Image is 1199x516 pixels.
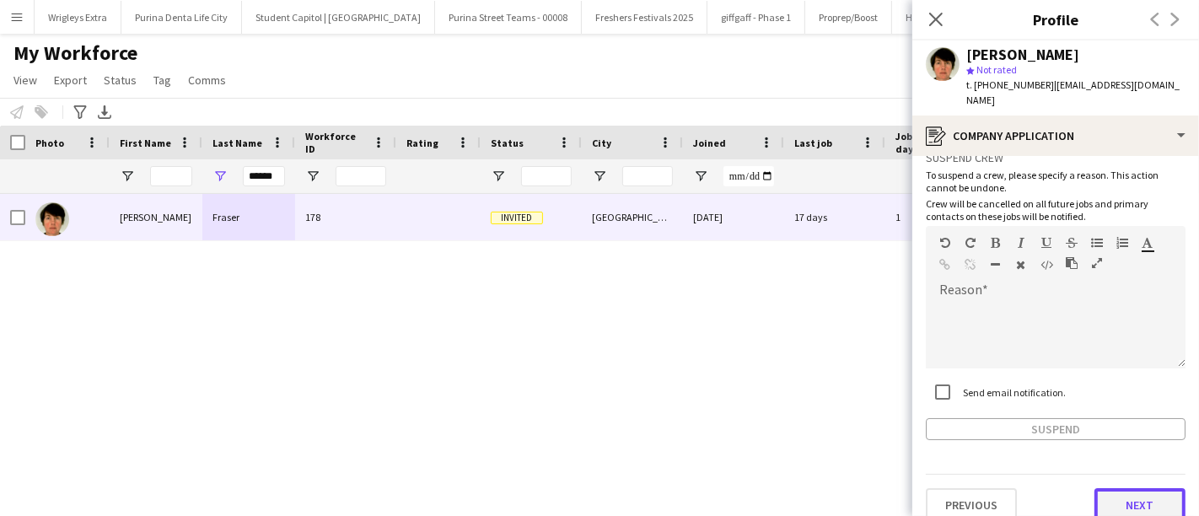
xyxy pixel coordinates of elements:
[202,194,295,240] div: Fraser
[1015,236,1027,250] button: Italic
[990,258,1002,271] button: Horizontal Line
[784,194,885,240] div: 17 days
[990,236,1002,250] button: Bold
[13,40,137,66] span: My Workforce
[35,137,64,149] span: Photo
[521,166,572,186] input: Status Filter Input
[181,69,233,91] a: Comms
[120,169,135,184] button: Open Filter Menu
[97,69,143,91] a: Status
[212,169,228,184] button: Open Filter Menu
[150,166,192,186] input: First Name Filter Input
[153,73,171,88] span: Tag
[7,69,44,91] a: View
[683,194,784,240] div: [DATE]
[1015,258,1027,271] button: Clear Formatting
[892,1,970,34] button: Handshake
[13,73,37,88] span: View
[1066,256,1078,270] button: Paste as plain text
[295,194,396,240] div: 178
[104,73,137,88] span: Status
[212,137,262,149] span: Last Name
[582,1,707,34] button: Freshers Festivals 2025
[976,63,1017,76] span: Not rated
[120,137,171,149] span: First Name
[305,169,320,184] button: Open Filter Menu
[622,166,673,186] input: City Filter Input
[121,1,242,34] button: Purina Denta Life City
[35,202,69,236] img: Jennie Fraser
[912,8,1199,30] h3: Profile
[147,69,178,91] a: Tag
[1066,236,1078,250] button: Strikethrough
[435,1,582,34] button: Purina Street Teams - 00008
[1091,256,1103,270] button: Fullscreen
[491,212,543,224] span: Invited
[885,194,995,240] div: 1
[693,137,726,149] span: Joined
[895,130,965,155] span: Jobs (last 90 days)
[1142,236,1153,250] button: Text Color
[723,166,774,186] input: Joined Filter Input
[1040,258,1052,271] button: HTML Code
[926,169,1186,194] p: To suspend a crew, please specify a reason. This action cannot be undone.
[966,78,1180,106] span: | [EMAIL_ADDRESS][DOMAIN_NAME]
[242,1,435,34] button: Student Capitol | [GEOGRAPHIC_DATA]
[188,73,226,88] span: Comms
[794,137,832,149] span: Last job
[1091,236,1103,250] button: Unordered List
[1116,236,1128,250] button: Ordered List
[1040,236,1052,250] button: Underline
[70,102,90,122] app-action-btn: Advanced filters
[110,194,202,240] div: [PERSON_NAME]
[592,169,607,184] button: Open Filter Menu
[960,386,1066,399] label: Send email notification.
[939,236,951,250] button: Undo
[707,1,805,34] button: giffgaff - Phase 1
[592,137,611,149] span: City
[491,169,506,184] button: Open Filter Menu
[912,116,1199,156] div: Company application
[243,166,285,186] input: Last Name Filter Input
[966,47,1079,62] div: [PERSON_NAME]
[54,73,87,88] span: Export
[693,169,708,184] button: Open Filter Menu
[965,236,976,250] button: Redo
[582,194,683,240] div: [GEOGRAPHIC_DATA]
[94,102,115,122] app-action-btn: Export XLSX
[406,137,438,149] span: Rating
[35,1,121,34] button: Wrigleys Extra
[305,130,366,155] span: Workforce ID
[491,137,524,149] span: Status
[805,1,892,34] button: Proprep/Boost
[926,197,1186,223] p: Crew will be cancelled on all future jobs and primary contacts on these jobs will be notified.
[926,150,1186,165] h3: Suspend crew
[966,78,1054,91] span: t. [PHONE_NUMBER]
[336,166,386,186] input: Workforce ID Filter Input
[47,69,94,91] a: Export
